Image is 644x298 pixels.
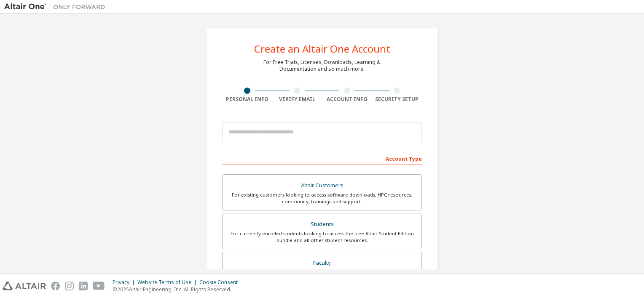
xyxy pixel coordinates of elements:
[199,279,243,286] div: Cookie Consent
[228,257,416,269] div: Faculty
[137,279,199,286] div: Website Terms of Use
[93,282,105,290] img: youtube.svg
[228,218,416,230] div: Students
[254,44,390,54] div: Create an Altair One Account
[113,279,137,286] div: Privacy
[79,282,88,290] img: linkedin.svg
[4,3,110,11] img: Altair One
[228,180,416,192] div: Altair Customers
[228,192,416,205] div: For existing customers looking to access software downloads, HPC resources, community, trainings ...
[222,96,272,103] div: Personal Info
[65,282,74,290] img: instagram.svg
[322,96,372,103] div: Account Info
[51,282,60,290] img: facebook.svg
[3,282,46,290] img: altair_logo.svg
[113,286,243,293] p: © 2025 Altair Engineering, Inc. All Rights Reserved.
[228,269,416,282] div: For faculty & administrators of academic institutions administering students and accessing softwa...
[272,96,322,103] div: Verify Email
[222,152,422,165] div: Account Type
[372,96,422,103] div: Security Setup
[228,230,416,244] div: For currently enrolled students looking to access the free Altair Student Edition bundle and all ...
[263,59,381,72] div: For Free Trials, Licenses, Downloads, Learning & Documentation and so much more.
